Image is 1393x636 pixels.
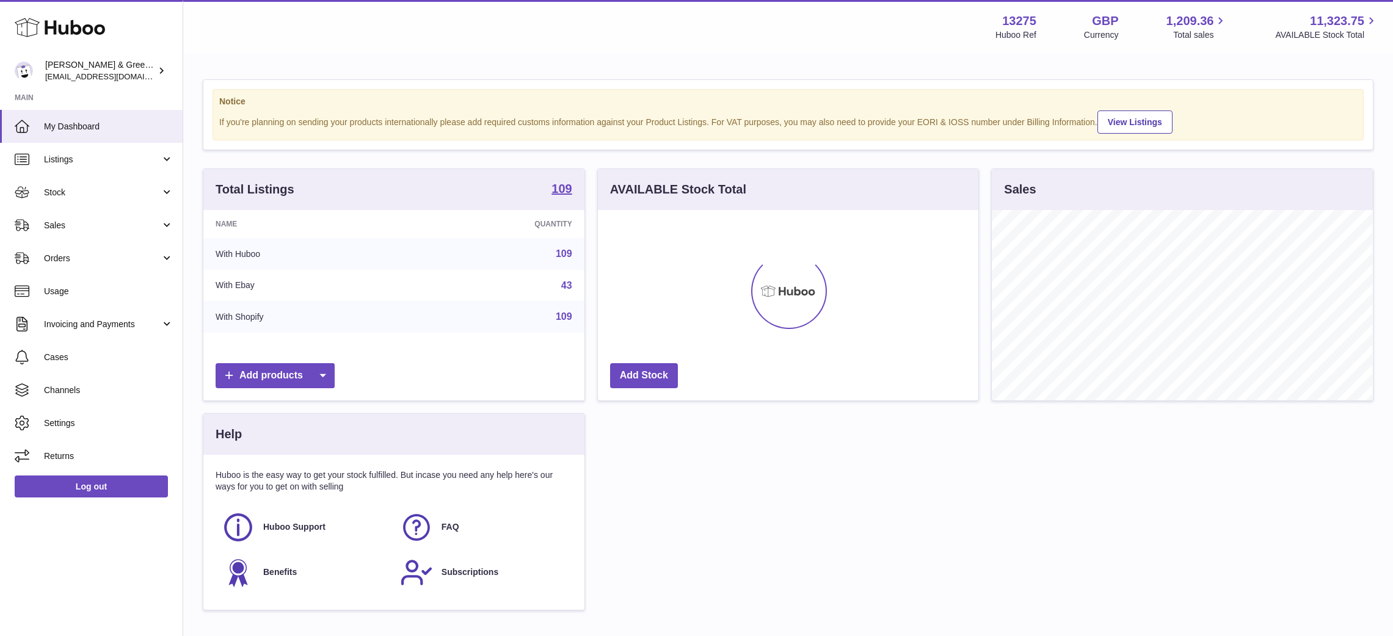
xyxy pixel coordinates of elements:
[44,286,173,297] span: Usage
[610,363,678,388] a: Add Stock
[561,280,572,291] a: 43
[44,319,161,330] span: Invoicing and Payments
[44,154,161,165] span: Listings
[44,121,173,132] span: My Dashboard
[15,475,168,497] a: Log out
[203,238,409,270] td: With Huboo
[1084,29,1119,41] div: Currency
[442,566,498,578] span: Subscriptions
[44,417,173,429] span: Settings
[263,566,297,578] span: Benefits
[400,556,566,589] a: Subscriptions
[263,521,326,533] span: Huboo Support
[45,59,155,82] div: [PERSON_NAME] & Green Ltd
[216,181,294,198] h3: Total Listings
[995,29,1036,41] div: Huboo Ref
[219,96,1357,107] strong: Notice
[551,182,572,195] strong: 109
[203,301,409,333] td: With Shopify
[44,385,173,396] span: Channels
[610,181,746,198] h3: AVAILABLE Stock Total
[219,109,1357,134] div: If you're planning on sending your products internationally please add required customs informati...
[1275,29,1378,41] span: AVAILABLE Stock Total
[44,220,161,231] span: Sales
[203,270,409,302] td: With Ebay
[44,450,173,462] span: Returns
[216,363,335,388] a: Add products
[400,511,566,544] a: FAQ
[1004,181,1036,198] h3: Sales
[1166,13,1228,41] a: 1,209.36 Total sales
[442,521,459,533] span: FAQ
[44,352,173,363] span: Cases
[1002,13,1036,29] strong: 13275
[556,248,572,259] a: 109
[409,210,584,238] th: Quantity
[45,71,180,81] span: [EMAIL_ADDRESS][DOMAIN_NAME]
[222,511,388,544] a: Huboo Support
[15,62,33,80] img: internalAdmin-13275@internal.huboo.com
[203,210,409,238] th: Name
[1173,29,1228,41] span: Total sales
[1310,13,1364,29] span: 11,323.75
[556,311,572,322] a: 109
[1092,13,1118,29] strong: GBP
[216,426,242,443] h3: Help
[44,187,161,198] span: Stock
[1166,13,1214,29] span: 1,209.36
[551,182,572,197] a: 109
[216,469,572,493] p: Huboo is the easy way to get your stock fulfilled. But incase you need any help here's our ways f...
[1097,110,1173,134] a: View Listings
[44,253,161,264] span: Orders
[222,556,388,589] a: Benefits
[1275,13,1378,41] a: 11,323.75 AVAILABLE Stock Total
